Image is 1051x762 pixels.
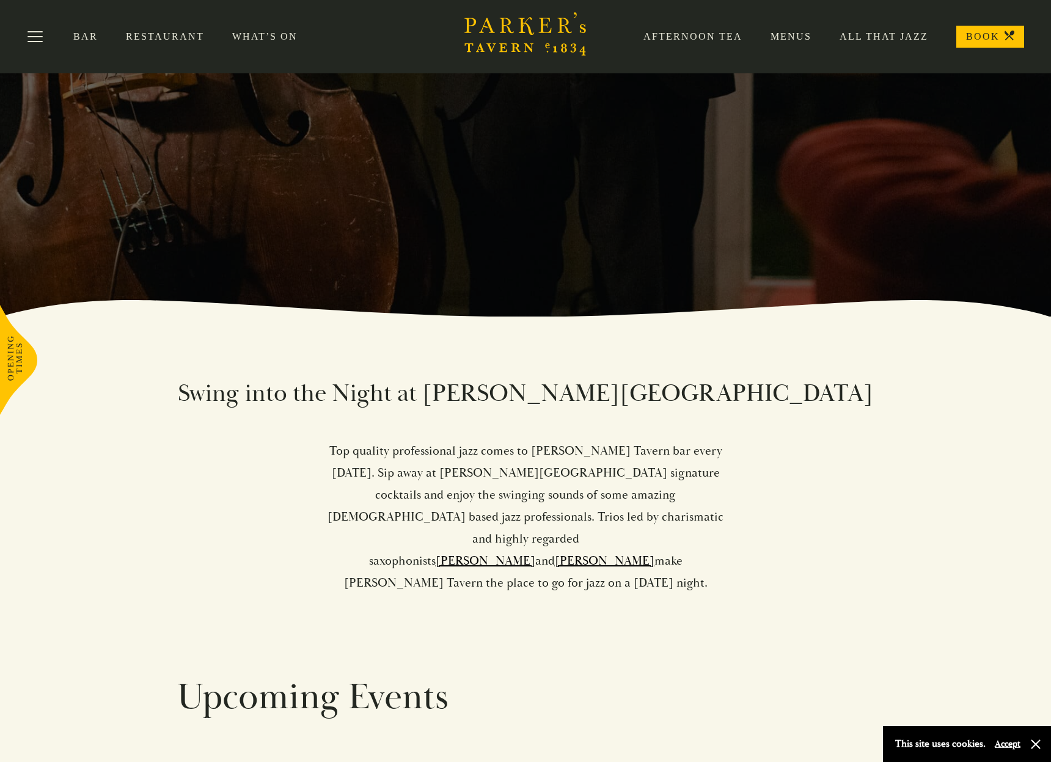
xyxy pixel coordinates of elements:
[555,553,654,568] a: [PERSON_NAME]
[177,673,874,721] h2: Upcoming Events
[995,738,1020,750] button: Accept
[1030,738,1042,750] button: Close and accept
[326,440,725,594] p: Top quality professional jazz comes to [PERSON_NAME] Tavern bar every [DATE]. Sip away at [PERSON...
[177,378,874,409] h2: Swing into the Night at [PERSON_NAME][GEOGRAPHIC_DATA]
[895,735,986,753] p: This site uses cookies.
[436,553,535,568] a: [PERSON_NAME]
